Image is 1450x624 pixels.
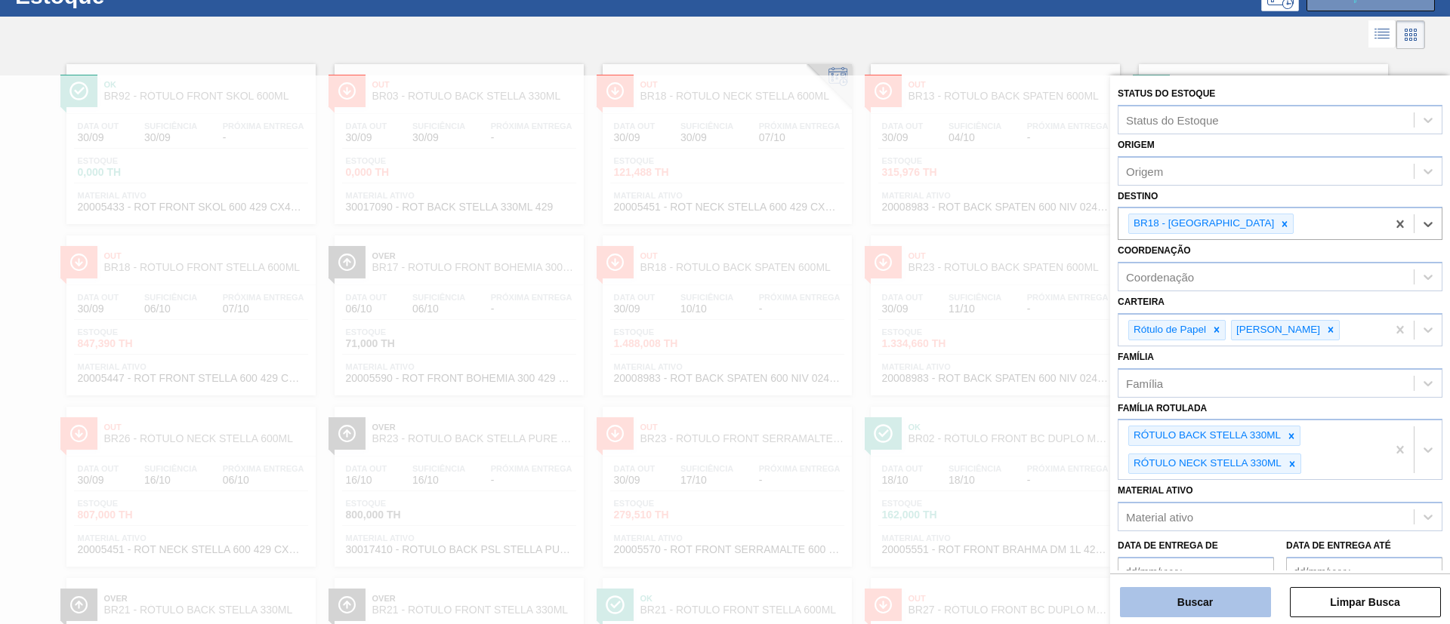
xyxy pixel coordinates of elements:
[1126,271,1194,284] div: Coordenação
[1118,297,1165,307] label: Carteira
[1129,214,1276,233] div: BR18 - [GEOGRAPHIC_DATA]
[1232,321,1322,340] div: [PERSON_NAME]
[1118,557,1274,587] input: dd/mm/yyyy
[859,53,1128,224] a: ÍconeOutBR13 - RÓTULO BACK SPATEN 600MLData out30/09Suficiência04/10Próxima Entrega-Estoque315,97...
[1126,510,1193,523] div: Material ativo
[1396,20,1425,49] div: Visão em Cards
[1126,113,1219,126] div: Status do Estoque
[1368,20,1396,49] div: Visão em Lista
[1286,557,1442,587] input: dd/mm/yyyy
[55,53,323,224] a: ÍconeOkBR92 - RÓTULO FRONT SKOL 600MLData out30/09Suficiência30/09Próxima Entrega-Estoque0,000 TH...
[591,53,859,224] a: ÍconeOutBR18 - RÓTULO NECK STELLA 600MLData out30/09Suficiência30/09Próxima Entrega07/10Estoque12...
[1118,88,1215,99] label: Status do Estoque
[1118,352,1154,362] label: Família
[1118,403,1207,413] label: Família Rotulada
[1126,377,1163,389] div: Família
[1128,53,1396,224] a: ÍconeOkBR03 - RÓTULO NECK STELLA 330MLData out30/09Suficiência05/10Próxima Entrega30/09Estoque2.9...
[1118,140,1155,150] label: Origem
[1126,164,1163,177] div: Origem
[1118,540,1218,551] label: Data de Entrega de
[1129,426,1283,445] div: RÓTULO BACK STELLA 330ML
[323,53,591,224] a: ÍconeOutBR03 - RÓTULO BACK STELLA 330MLData out30/09Suficiência30/09Próxima Entrega-Estoque0,000 ...
[1129,454,1284,473] div: RÓTULO NECK STELLA 330ML
[1286,540,1391,551] label: Data de Entrega até
[1118,191,1158,201] label: Destino
[1129,321,1208,340] div: Rótulo de Papel
[1118,485,1193,496] label: Material ativo
[1118,245,1191,256] label: Coordenação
